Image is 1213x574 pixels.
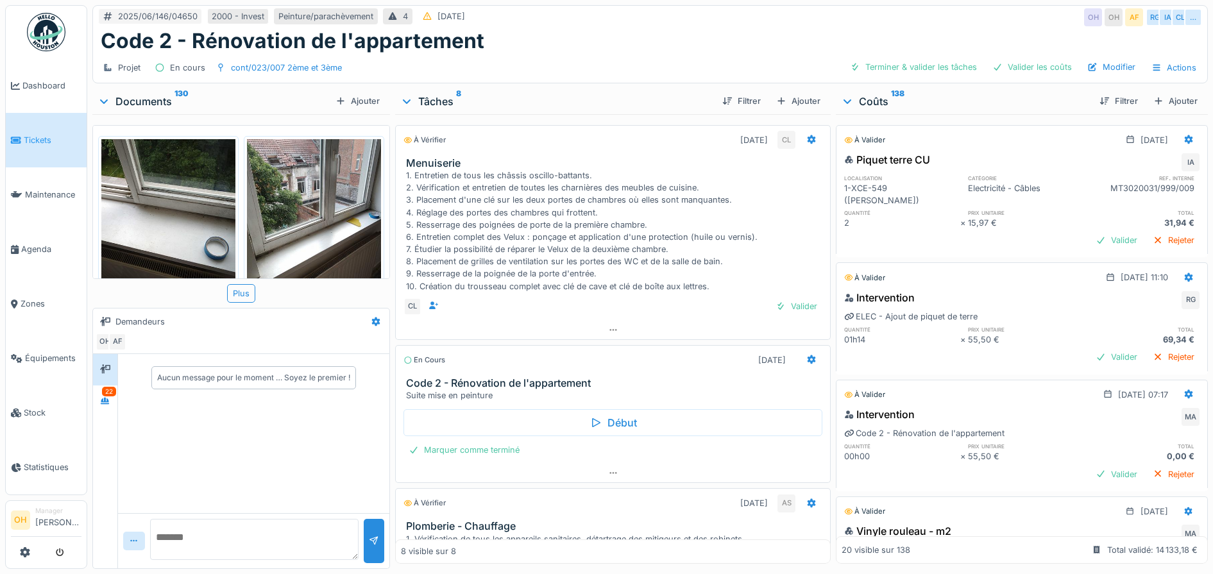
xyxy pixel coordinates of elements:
div: OH [1105,8,1123,26]
div: Valider les coûts [987,58,1077,76]
div: Valider [770,298,822,315]
div: [DATE] [1141,134,1168,146]
div: 0,00 € [1084,450,1200,462]
div: IA [1182,153,1200,171]
div: Piquet terre CU [844,152,930,167]
div: Début [403,409,823,436]
div: CL [403,298,421,316]
div: Valider [1090,348,1142,366]
div: 2000 - Invest [212,10,264,22]
div: Peinture/parachèvement [278,10,373,22]
img: Badge_color-CXgf-gQk.svg [27,13,65,51]
div: À valider [844,389,885,400]
div: Ajouter [1148,92,1203,110]
div: [DATE] [437,10,465,22]
div: Intervention [844,407,915,422]
div: Documents [98,94,330,109]
div: 00h00 [844,450,960,462]
h6: quantité [844,325,960,333]
div: Rejeter [1148,466,1200,483]
div: Plus [227,284,255,303]
div: Total validé: 14 133,18 € [1107,544,1198,556]
div: ELEC - Ajout de piquet de terre [844,310,978,323]
div: MA [1182,525,1200,543]
a: Agenda [6,222,87,276]
div: 69,34 € [1084,333,1200,346]
div: À vérifier [403,135,446,146]
div: Electricité - Câbles [968,182,1083,207]
div: 1-XCE-549 ([PERSON_NAME]) [844,182,960,207]
a: Statistiques [6,440,87,494]
div: … [1184,8,1202,26]
a: Tickets [6,113,87,167]
div: AF [1125,8,1143,26]
div: Ajouter [771,92,826,110]
sup: 130 [174,94,189,109]
h6: prix unitaire [968,442,1083,450]
div: OH [1084,8,1102,26]
li: OH [11,511,30,530]
a: Équipements [6,331,87,385]
div: MT3020031/999/009 [1084,182,1200,207]
h6: catégorie [968,174,1083,182]
div: [DATE] [758,354,786,366]
h6: prix unitaire [968,325,1083,333]
h6: quantité [844,208,960,217]
div: 4 [403,10,408,22]
div: Actions [1146,58,1202,77]
div: Marquer comme terminé [403,441,525,459]
h6: ref. interne [1084,174,1200,182]
a: OH Manager[PERSON_NAME] [11,506,81,537]
div: [DATE] [740,134,768,146]
a: Stock [6,385,87,440]
div: IA [1158,8,1176,26]
div: Tâches [400,94,713,109]
div: 2025/06/146/04650 [118,10,198,22]
span: Tickets [24,134,81,146]
div: [DATE] [740,497,768,509]
div: À valider [844,506,885,517]
div: Projet [118,62,140,74]
div: Code 2 - Rénovation de l'appartement [844,427,1005,439]
div: 1. Entretien de tous les châssis oscillo-battants. 2. Vérification et entretien de toutes les cha... [406,169,826,292]
div: 20 visible sur 138 [842,544,910,556]
span: Agenda [21,243,81,255]
div: Manager [35,506,81,516]
h3: Menuiserie [406,157,826,169]
h6: quantité [844,442,960,450]
h3: Plomberie - Chauffage [406,520,826,532]
span: Équipements [25,352,81,364]
div: Suite mise en peinture [406,389,826,401]
div: cont/023/007 2ème et 3ème [231,62,342,74]
div: × [960,450,969,462]
div: Filtrer [1094,92,1143,110]
div: OH [96,333,114,351]
a: Zones [6,276,87,331]
div: Terminer & valider les tâches [845,58,982,76]
sup: 138 [891,94,904,109]
div: 8 visible sur 8 [401,546,456,558]
img: lzz59otylbbmefbkfje1qkjj0tez [101,139,235,317]
span: Dashboard [22,80,81,92]
div: 15,97 € [968,217,1083,229]
div: Intervention [844,290,915,305]
div: RG [1182,291,1200,309]
div: [DATE] 11:10 [1121,271,1168,283]
div: En cours [170,62,205,74]
div: Ajouter [330,92,385,110]
a: Dashboard [6,58,87,113]
span: Zones [21,298,81,310]
div: Coûts [841,94,1089,109]
span: Stock [24,407,81,419]
div: × [960,333,969,346]
h6: total [1084,442,1200,450]
a: Maintenance [6,167,87,222]
div: Vinyle rouleau - m2 [844,523,951,539]
img: rgv64kyh3j6dwgevsobwxswr66sf [247,139,381,317]
div: En cours [403,355,445,366]
li: [PERSON_NAME] [35,506,81,534]
div: Rejeter [1148,348,1200,366]
h6: prix unitaire [968,208,1083,217]
div: 2 [844,217,960,229]
div: Modifier [1082,58,1141,76]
